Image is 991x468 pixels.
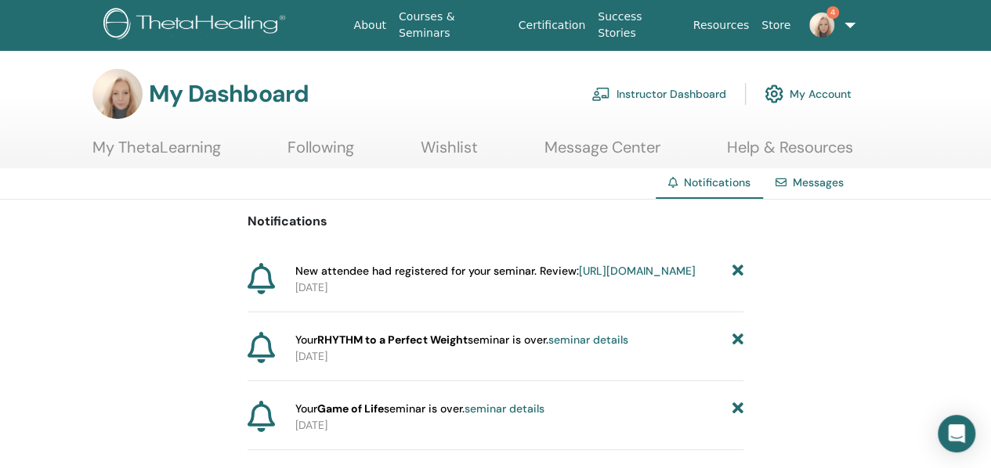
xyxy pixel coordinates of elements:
[149,80,309,108] h3: My Dashboard
[591,2,686,48] a: Success Stories
[755,11,797,40] a: Store
[591,87,610,101] img: chalkboard-teacher.svg
[548,333,628,347] a: seminar details
[727,138,853,168] a: Help & Resources
[938,415,975,452] div: Open Intercom Messenger
[295,401,544,417] span: Your seminar is over.
[544,138,660,168] a: Message Center
[317,401,384,416] strong: Game of Life
[295,417,743,434] p: [DATE]
[465,401,544,416] a: seminar details
[765,77,852,111] a: My Account
[591,77,726,111] a: Instructor Dashboard
[687,11,756,40] a: Resources
[512,11,591,40] a: Certification
[579,264,696,278] a: [URL][DOMAIN_NAME]
[348,11,392,40] a: About
[421,138,478,168] a: Wishlist
[684,175,750,189] span: Notifications
[288,138,354,168] a: Following
[392,2,512,48] a: Courses & Seminars
[295,279,743,296] p: [DATE]
[92,138,221,168] a: My ThetaLearning
[809,13,834,38] img: default.jpg
[248,212,743,231] p: Notifications
[317,333,468,347] strong: RHYTHM to a Perfect Weight
[793,175,844,189] a: Messages
[765,81,783,107] img: cog.svg
[103,8,291,43] img: logo.png
[295,348,743,365] p: [DATE]
[295,332,628,348] span: Your seminar is over.
[826,6,839,19] span: 4
[295,263,696,279] span: New attendee had registered for your seminar. Review:
[92,69,143,119] img: default.jpg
